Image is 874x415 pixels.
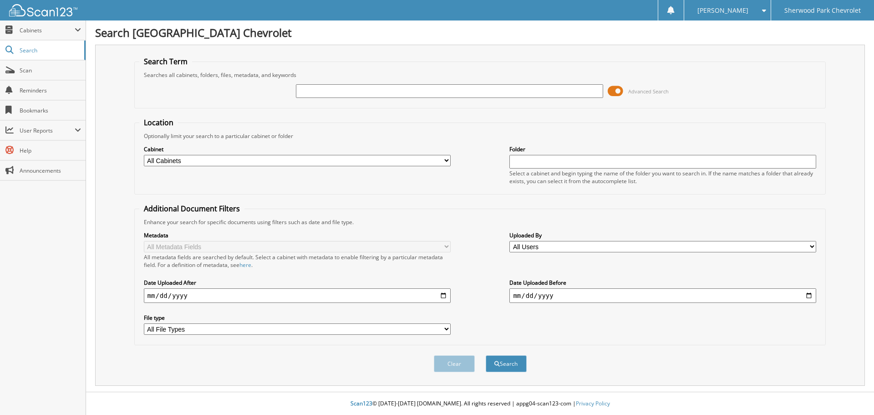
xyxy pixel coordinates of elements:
label: Folder [509,145,816,153]
button: Search [486,355,527,372]
div: © [DATE]-[DATE] [DOMAIN_NAME]. All rights reserved | appg04-scan123-com | [86,393,874,415]
span: [PERSON_NAME] [697,8,748,13]
img: scan123-logo-white.svg [9,4,77,16]
label: Uploaded By [509,231,816,239]
label: Date Uploaded After [144,279,451,287]
input: end [509,288,816,303]
label: Date Uploaded Before [509,279,816,287]
label: Metadata [144,231,451,239]
div: Searches all cabinets, folders, files, metadata, and keywords [139,71,821,79]
span: Reminders [20,87,81,94]
label: Cabinet [144,145,451,153]
input: start [144,288,451,303]
span: Scan [20,67,81,74]
span: Sherwood Park Chevrolet [784,8,861,13]
label: File type [144,314,451,322]
a: here [239,261,251,269]
span: Scan123 [351,400,372,407]
div: Enhance your search for specific documents using filters such as date and file type. [139,218,821,226]
legend: Location [139,118,178,128]
legend: Additional Document Filters [139,204,244,214]
span: Cabinets [20,26,75,34]
span: Bookmarks [20,107,81,114]
span: Help [20,147,81,154]
span: Search [20,46,80,54]
h1: Search [GEOGRAPHIC_DATA] Chevrolet [95,25,865,40]
legend: Search Term [139,56,192,67]
span: Announcements [20,167,81,174]
div: Optionally limit your search to a particular cabinet or folder [139,132,821,140]
button: Clear [434,355,475,372]
a: Privacy Policy [576,400,610,407]
span: Advanced Search [628,88,669,95]
div: All metadata fields are searched by default. Select a cabinet with metadata to enable filtering b... [144,253,451,269]
span: User Reports [20,127,75,134]
div: Select a cabinet and begin typing the name of the folder you want to search in. If the name match... [509,169,816,185]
